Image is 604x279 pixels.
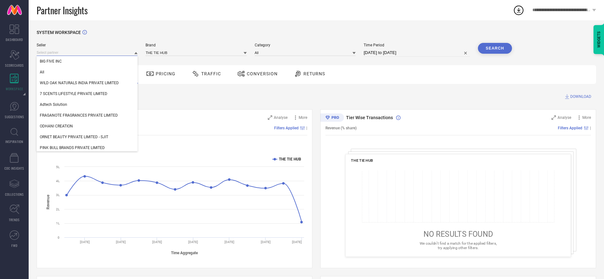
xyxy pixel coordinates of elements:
[224,240,234,244] text: [DATE]
[37,132,138,142] div: ORNET BEAUTY PRIVATE LIMITED - SJIT
[420,241,497,250] span: We couldn’t find a match for the applied filters, try applying other filters.
[5,63,24,68] span: SCORECARDS
[37,121,138,132] div: ODHANI CREATION
[40,92,107,96] span: 7 SCENTS LIFESTYLE PRIVATE LIMITED
[201,71,221,76] span: Traffic
[513,4,524,16] div: Open download list
[346,115,393,120] span: Tier Wise Transactions
[40,146,105,150] span: PINK BULL BRANDS PRIVATE LIMITED
[590,126,591,130] span: |
[40,113,118,118] span: FRAGANOTE FRAGRANCES PRIVATE LIMITED
[364,43,470,47] span: Time Period
[37,30,81,35] span: SYSTEM WORKSPACE
[351,158,373,163] span: THE TIE HUB
[37,142,138,153] div: PINK BULL BRANDS PRIVATE LIMITED
[37,88,138,99] div: 7 SCENTS LIFESTYLE PRIVATE LIMITED
[5,114,24,119] span: SUGGESTIONS
[247,71,278,76] span: Conversion
[4,166,24,171] span: CDC INSIGHTS
[261,240,271,244] text: [DATE]
[37,49,138,56] input: Select partner
[570,93,591,100] span: DOWNLOAD
[56,193,60,197] text: 3L
[364,49,470,57] input: Select time period
[5,139,23,144] span: INSPIRATION
[306,126,307,130] span: |
[56,179,60,183] text: 4L
[56,208,60,211] text: 2L
[5,192,24,197] span: COLLECTIONS
[478,43,512,54] button: Search
[279,157,301,161] text: THE TIE HUB
[292,240,302,244] text: [DATE]
[274,126,299,130] span: Filters Applied
[40,59,62,64] span: BIG FIVE INC
[255,43,356,47] span: Category
[558,115,571,120] span: Analyse
[37,67,138,78] div: All
[156,71,175,76] span: Pricing
[40,135,108,139] span: ORNET BEAUTY PRIVATE LIMITED - SJIT
[6,37,23,42] span: DASHBOARD
[11,243,18,248] span: FWD
[56,221,60,225] text: 1L
[551,115,556,120] svg: Zoom
[37,78,138,88] div: WILD OAK NATURALS INDIA PRIVATE LIMITED
[582,115,591,120] span: More
[268,115,272,120] svg: Zoom
[58,236,60,239] text: 0
[37,110,138,121] div: FRAGANOTE FRAGRANCES PRIVATE LIMITED
[80,240,90,244] text: [DATE]
[274,115,288,120] span: Analyse
[320,113,344,123] div: Premium
[303,71,325,76] span: Returns
[40,70,44,74] span: All
[325,126,357,130] span: Revenue (% share)
[37,43,138,47] span: Seller
[56,165,60,169] text: 5L
[37,4,88,17] span: Partner Insights
[6,86,23,91] span: WORKSPACE
[171,251,198,255] tspan: Time Aggregate
[9,217,20,222] span: TRENDS
[146,43,246,47] span: Brand
[37,99,138,110] div: Adtech Solution
[40,81,119,85] span: WILD OAK NATURALS INDIA PRIVATE LIMITED
[46,194,50,209] tspan: Revenue
[116,240,126,244] text: [DATE]
[40,102,67,107] span: Adtech Solution
[40,124,73,128] span: ODHANI CREATION
[558,126,582,130] span: Filters Applied
[299,115,307,120] span: More
[188,240,198,244] text: [DATE]
[152,240,162,244] text: [DATE]
[423,229,493,238] span: NO RESULTS FOUND
[37,56,138,67] div: BIG FIVE INC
